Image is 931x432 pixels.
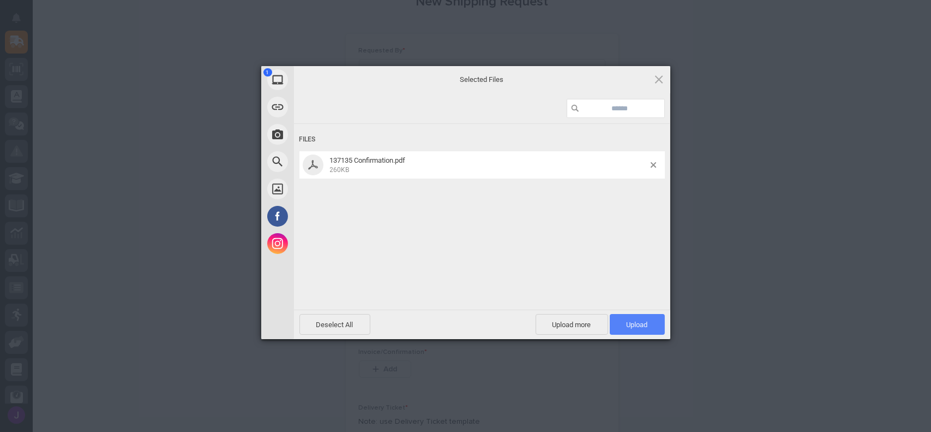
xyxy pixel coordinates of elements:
span: 137135 Confirmation.pdf [330,156,406,164]
span: 137135 Confirmation.pdf [327,156,651,174]
div: Web Search [261,148,392,175]
span: 1 [263,68,272,76]
div: Unsplash [261,175,392,203]
div: Facebook [261,203,392,230]
span: Deselect All [299,314,370,335]
span: Upload [610,314,665,335]
span: Upload more [536,314,608,335]
span: 260KB [330,166,350,174]
div: Link (URL) [261,93,392,121]
div: Files [299,129,665,150]
div: Instagram [261,230,392,257]
div: My Device [261,66,392,93]
span: Click here or hit ESC to close picker [653,73,665,85]
span: Selected Files [373,74,591,84]
span: Upload [627,321,648,329]
div: Take Photo [261,121,392,148]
